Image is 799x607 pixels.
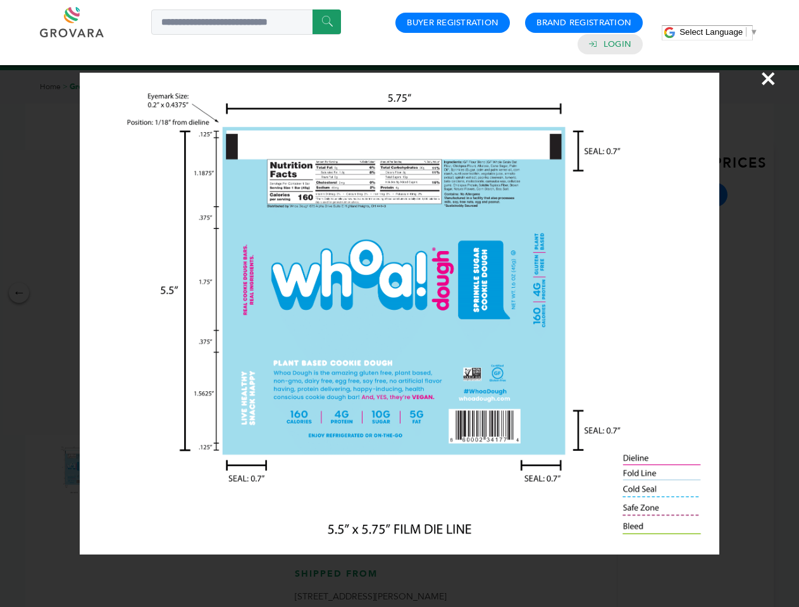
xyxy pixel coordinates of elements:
[746,27,746,37] span: ​
[679,27,743,37] span: Select Language
[760,61,777,96] span: ×
[679,27,758,37] a: Select Language​
[151,9,341,35] input: Search a product or brand...
[407,17,499,28] a: Buyer Registration
[80,73,719,555] img: Image Preview
[750,27,758,37] span: ▼
[536,17,631,28] a: Brand Registration
[604,39,631,50] a: Login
